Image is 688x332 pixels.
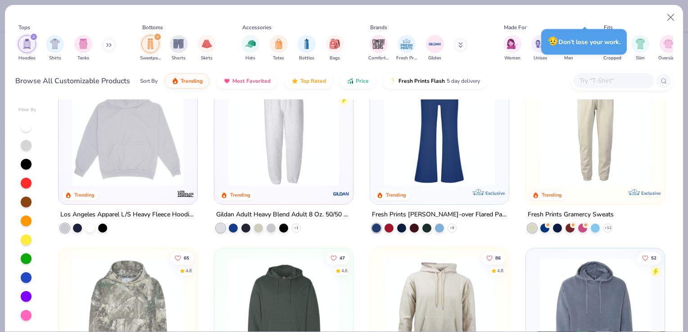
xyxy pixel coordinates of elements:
[564,55,573,62] span: Men
[172,55,186,62] span: Shorts
[241,35,259,62] div: filter for Hats
[339,256,345,260] span: 47
[426,35,444,62] div: filter for Gildan
[217,73,277,89] button: Most Favorited
[504,23,526,31] div: Made For
[15,76,130,86] div: Browse All Customizable Products
[396,55,417,62] span: Fresh Prints
[504,55,521,62] span: Women
[294,225,299,230] span: + 1
[447,76,480,86] span: 5 day delivery
[426,35,444,62] button: filter button
[631,35,649,62] button: filter button
[356,77,369,85] span: Price
[223,74,344,186] img: 13b9c606-79b1-4059-b439-68fabb1693f9
[78,39,88,49] img: Tanks Image
[379,74,500,186] img: f981a934-f33f-4490-a3ad-477cd5e6773b
[184,256,190,260] span: 65
[396,35,417,62] div: filter for Fresh Prints
[242,23,272,31] div: Accessories
[232,77,271,85] span: Most Favorited
[77,55,89,62] span: Tanks
[326,252,349,265] button: Like
[177,184,195,202] img: Los Angeles Apparel logo
[340,73,376,89] button: Price
[302,39,312,49] img: Bottles Image
[638,252,661,265] button: Like
[285,73,333,89] button: Top Rated
[658,35,679,62] div: filter for Oversized
[140,77,158,85] div: Sort By
[245,55,255,62] span: Hats
[641,190,660,196] span: Exclusive
[604,23,613,31] div: Fits
[604,225,611,230] span: + 12
[198,35,216,62] button: filter button
[140,35,161,62] button: filter button
[579,76,648,86] input: Try "T-Shirt"
[636,55,645,62] span: Slim
[326,35,344,62] button: filter button
[372,209,507,220] div: Fresh Prints [PERSON_NAME]-over Flared Pants
[273,55,284,62] span: Totes
[60,209,195,220] div: Los Angeles Apparel L/S Heavy Fleece Hoodie Po 14 Oz
[535,74,656,186] img: af831d54-ce8e-4f35-888c-41887917e7ba
[201,55,213,62] span: Skirts
[341,268,348,274] div: 4.6
[450,225,454,230] span: + 9
[300,77,326,85] span: Top Rated
[534,55,547,62] span: Unisex
[198,35,216,62] div: filter for Skirts
[270,35,288,62] button: filter button
[18,23,30,31] div: Tops
[171,252,194,265] button: Like
[482,252,505,265] button: Like
[223,77,231,85] img: most_fav.gif
[326,35,344,62] div: filter for Bags
[165,73,209,89] button: Trending
[528,209,614,220] div: Fresh Prints Gramercy Sweats
[396,35,417,62] button: filter button
[503,35,521,62] div: filter for Women
[173,39,184,49] img: Shorts Image
[428,55,441,62] span: Gildan
[172,77,179,85] img: trending.gif
[485,190,505,196] span: Exclusive
[531,35,549,62] div: filter for Unisex
[548,36,558,47] span: 😥
[46,35,64,62] button: filter button
[372,37,385,51] img: Comfort Colors Image
[503,35,521,62] button: filter button
[651,256,656,260] span: 52
[270,35,288,62] div: filter for Totes
[535,39,546,49] img: Unisex Image
[18,35,36,62] button: filter button
[216,209,351,220] div: Gildan Adult Heavy Blend Adult 8 Oz. 50/50 Sweatpants
[368,55,389,62] span: Comfort Colors
[50,39,60,49] img: Shirts Image
[142,23,163,31] div: Bottoms
[495,256,501,260] span: 86
[170,35,188,62] div: filter for Shorts
[298,35,316,62] button: filter button
[74,35,92,62] div: filter for Tanks
[541,29,627,54] div: Don’t lose your work.
[368,35,389,62] div: filter for Comfort Colors
[398,77,445,85] span: Fresh Prints Flash
[68,74,188,186] img: 6531d6c5-84f2-4e2d-81e4-76e2114e47c4
[330,55,340,62] span: Bags
[631,35,649,62] div: filter for Slim
[400,37,413,51] img: Fresh Prints Image
[140,35,161,62] div: filter for Sweatpants
[531,35,549,62] button: filter button
[330,39,339,49] img: Bags Image
[603,55,621,62] span: Cropped
[332,184,350,202] img: Gildan logo
[145,39,155,49] img: Sweatpants Image
[500,74,620,186] img: d3640c6c-b7cc-437e-9c32-b4e0b5864f30
[49,55,61,62] span: Shirts
[241,35,259,62] button: filter button
[299,55,314,62] span: Bottles
[18,107,36,113] div: Filter By
[181,77,203,85] span: Trending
